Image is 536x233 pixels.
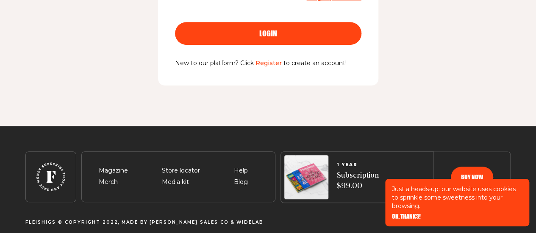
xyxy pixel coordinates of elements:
span: Help [234,166,248,176]
a: Register [256,59,282,67]
span: Merch [99,177,118,187]
span: Store locator [162,166,200,176]
a: Magazine [99,167,128,174]
span: , [118,220,120,225]
a: Help [234,167,248,174]
button: OK, THANKS! [392,214,421,219]
a: Blog [234,178,248,186]
a: Widelab [236,219,264,225]
a: Merch [99,178,118,186]
span: Buy now [461,174,483,180]
p: Just a heads-up: our website uses cookies to sprinkle some sweetness into your browsing. [392,185,522,210]
img: Magazines image [284,155,328,199]
span: Blog [234,177,248,187]
button: Buy now [451,167,493,188]
p: New to our platform? Click to create an account! [175,58,361,69]
span: Subscription $99.00 [337,171,379,192]
span: Fleishigs © Copyright 2022 [25,220,118,225]
span: Media kit [162,177,189,187]
a: [PERSON_NAME] Sales CO [150,219,229,225]
a: Media kit [162,178,189,186]
a: Store locator [162,167,200,174]
span: 1 YEAR [337,162,379,167]
span: Made By [122,220,148,225]
span: & [231,220,235,225]
span: Magazine [99,166,128,176]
